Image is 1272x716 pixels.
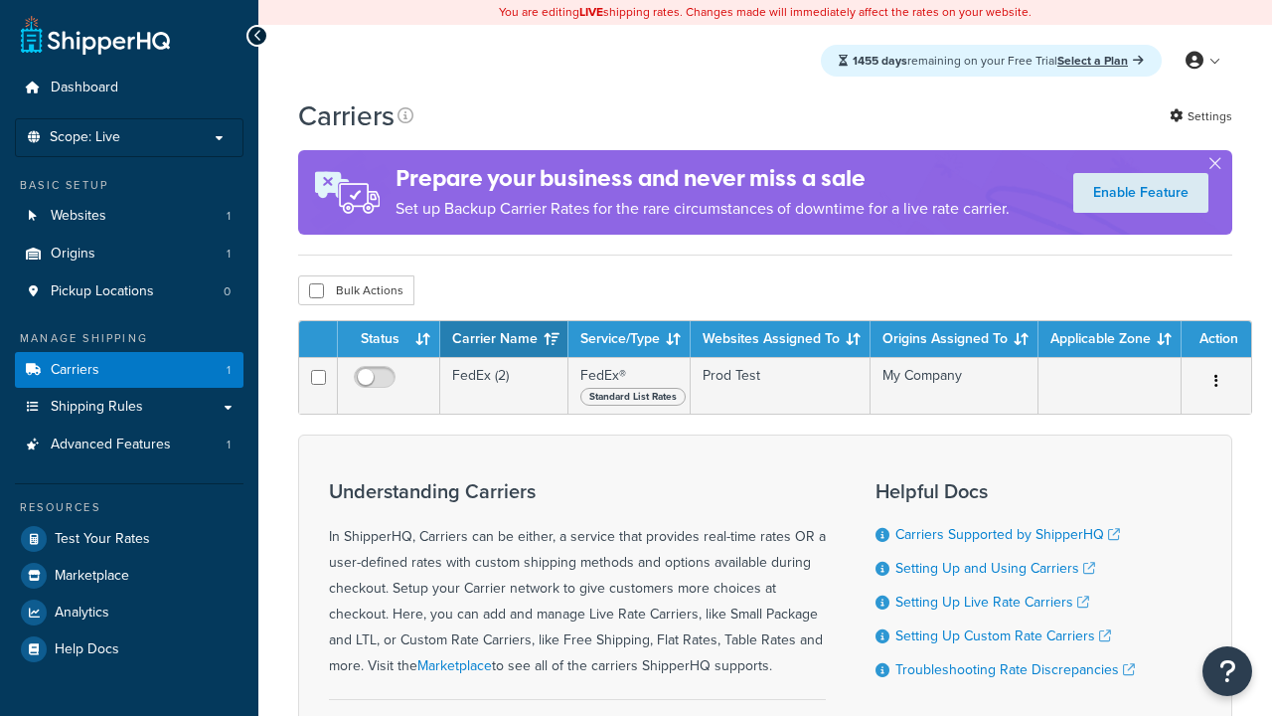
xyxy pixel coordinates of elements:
[15,427,243,463] li: Advanced Features
[15,177,243,194] div: Basic Setup
[329,480,826,679] div: In ShipperHQ, Carriers can be either, a service that provides real-time rates OR a user-defined r...
[1073,173,1208,213] a: Enable Feature
[821,45,1162,77] div: remaining on your Free Trial
[51,437,171,453] span: Advanced Features
[55,568,129,585] span: Marketplace
[21,15,170,55] a: ShipperHQ Home
[1057,52,1144,70] a: Select a Plan
[51,246,95,263] span: Origins
[298,275,414,305] button: Bulk Actions
[15,558,243,594] a: Marketplace
[227,208,231,225] span: 1
[15,352,243,389] a: Carriers 1
[895,558,1095,579] a: Setting Up and Using Carriers
[298,150,396,235] img: ad-rules-rateshop-fe6ec290ccb7230408bd80ed9643f0289d75e0ffd9eb532fc0e269fcd187b520.png
[15,198,243,235] a: Websites 1
[51,80,118,96] span: Dashboard
[1038,321,1182,357] th: Applicable Zone: activate to sort column ascending
[871,321,1038,357] th: Origins Assigned To: activate to sort column ascending
[568,321,691,357] th: Service/Type: activate to sort column ascending
[691,357,871,414] td: Prod Test
[227,437,231,453] span: 1
[338,321,440,357] th: Status: activate to sort column ascending
[396,195,1010,223] p: Set up Backup Carrier Rates for the rare circumstances of downtime for a live rate carrier.
[51,362,99,379] span: Carriers
[871,357,1038,414] td: My Company
[568,357,691,414] td: FedEx®
[15,499,243,516] div: Resources
[15,70,243,106] a: Dashboard
[15,236,243,272] a: Origins 1
[15,330,243,347] div: Manage Shipping
[298,96,395,135] h1: Carriers
[691,321,871,357] th: Websites Assigned To: activate to sort column ascending
[15,273,243,310] li: Pickup Locations
[15,389,243,426] a: Shipping Rules
[895,626,1111,646] a: Setting Up Custom Rate Carriers
[50,129,120,146] span: Scope: Live
[15,631,243,667] a: Help Docs
[51,208,106,225] span: Websites
[440,321,568,357] th: Carrier Name: activate to sort column ascending
[224,283,231,300] span: 0
[1182,321,1251,357] th: Action
[895,592,1089,613] a: Setting Up Live Rate Carriers
[55,641,119,658] span: Help Docs
[51,399,143,416] span: Shipping Rules
[1202,646,1252,696] button: Open Resource Center
[227,246,231,263] span: 1
[417,655,492,676] a: Marketplace
[329,480,826,502] h3: Understanding Carriers
[895,524,1120,545] a: Carriers Supported by ShipperHQ
[15,273,243,310] a: Pickup Locations 0
[875,480,1135,502] h3: Helpful Docs
[15,198,243,235] li: Websites
[51,283,154,300] span: Pickup Locations
[15,352,243,389] li: Carriers
[55,531,150,548] span: Test Your Rates
[440,357,568,414] td: FedEx (2)
[15,427,243,463] a: Advanced Features 1
[227,362,231,379] span: 1
[15,521,243,557] a: Test Your Rates
[853,52,907,70] strong: 1455 days
[579,3,603,21] b: LIVE
[55,605,109,622] span: Analytics
[15,236,243,272] li: Origins
[396,162,1010,195] h4: Prepare your business and never miss a sale
[1170,102,1232,130] a: Settings
[580,388,686,406] span: Standard List Rates
[15,595,243,630] a: Analytics
[895,659,1135,680] a: Troubleshooting Rate Discrepancies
